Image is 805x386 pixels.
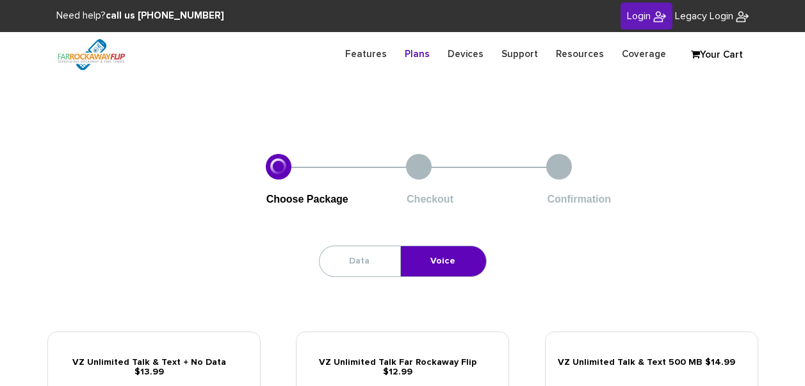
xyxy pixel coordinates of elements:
[547,42,613,67] a: Resources
[736,10,749,23] img: FiveTownsFlip
[675,9,749,24] a: Legacy Login
[401,246,485,276] a: Voice
[320,246,399,276] a: Data
[492,42,547,67] a: Support
[106,11,224,21] strong: call us [PHONE_NUMBER]
[439,42,492,67] a: Devices
[547,194,611,205] span: Confirmation
[555,358,748,367] h5: VZ Unlimited Talk & Text 500 MB $14.99
[685,46,749,65] a: Your Cart
[47,32,135,77] img: FiveTownsFlip
[306,358,499,378] h5: VZ Unlimited Talk Far Rockaway Flip $12.99
[675,11,733,21] span: Legacy Login
[613,42,675,67] a: Coverage
[58,358,250,378] h5: VZ Unlimited Talk & Text + No Data $13.99
[266,194,348,205] span: Choose Package
[653,10,666,23] img: FiveTownsFlip
[336,42,396,67] a: Features
[56,11,224,21] span: Need help?
[396,42,439,67] a: Plans
[407,194,453,205] span: Checkout
[627,11,651,21] span: Login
